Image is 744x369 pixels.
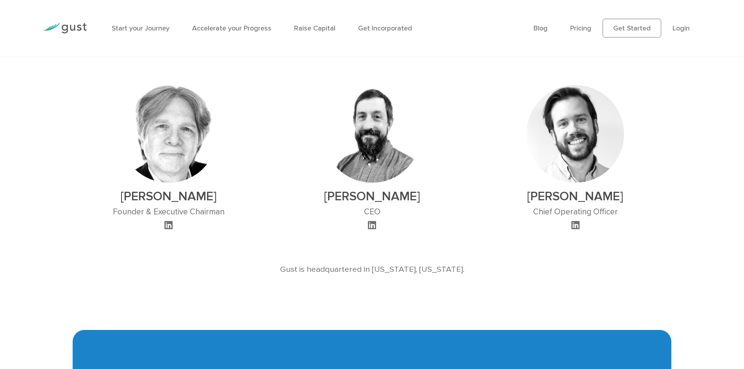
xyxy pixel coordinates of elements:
a: Blog [533,24,548,32]
h3: Founder & Executive Chairman [113,207,225,217]
a: Pricing [570,24,591,32]
h3: CEO [323,207,421,217]
a: Get Started [603,19,661,37]
h2: [PERSON_NAME] [323,189,421,204]
a: Login [673,24,690,32]
img: Peter Swan [323,85,421,183]
img: Gust Logo [43,23,87,34]
img: Ryan Nash [526,85,624,183]
a: Start your Journey [112,24,169,32]
h3: Chief Operating Officer [526,207,624,217]
a: Get Incorporated [358,24,412,32]
h2: [PERSON_NAME] [526,189,624,204]
p: Gust is headquartered in [US_STATE], [US_STATE]. [91,263,652,275]
h2: [PERSON_NAME] [113,189,225,204]
img: David Rose [120,85,218,183]
a: Raise Capital [294,24,335,32]
a: Accelerate your Progress [192,24,271,32]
